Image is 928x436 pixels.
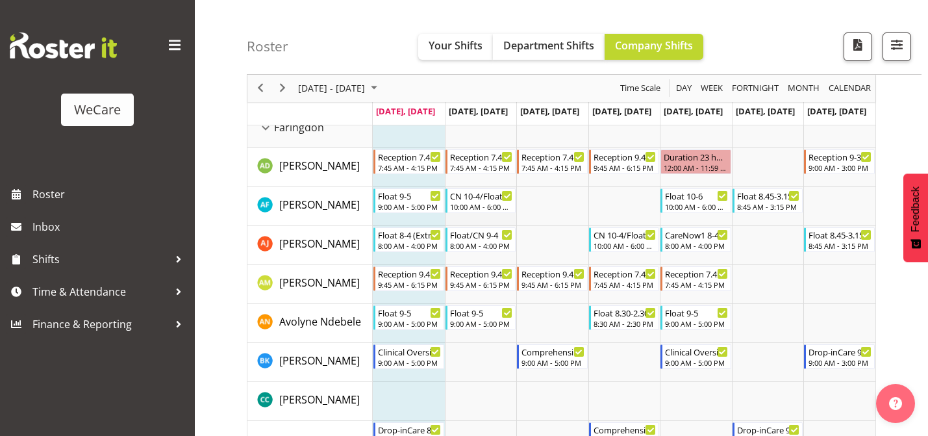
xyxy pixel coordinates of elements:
[378,306,441,319] div: Float 9-5
[450,201,513,212] div: 10:00 AM - 6:00 PM
[736,105,795,117] span: [DATE], [DATE]
[733,188,803,213] div: Alex Ferguson"s event - Float 8.45-3.15 Begin From Saturday, October 4, 2025 at 8:45:00 AM GMT+13...
[32,185,188,204] span: Roster
[664,162,728,173] div: 12:00 AM - 11:59 PM
[450,189,513,202] div: CN 10-4/Float
[378,228,441,241] div: Float 8-4 (Extra)
[699,81,725,97] button: Timeline Week
[517,149,588,174] div: Aleea Devenport"s event - Reception 7.45-4.15 Begin From Wednesday, October 1, 2025 at 7:45:00 AM...
[445,149,516,174] div: Aleea Devenport"s event - Reception 7.45-4.15 Begin From Tuesday, September 30, 2025 at 7:45:00 A...
[664,105,723,117] span: [DATE], [DATE]
[450,150,513,163] div: Reception 7.45-4.15
[503,38,594,53] span: Department Shifts
[32,250,169,269] span: Shifts
[445,305,516,330] div: Avolyne Ndebele"s event - Float 9-5 Begin From Tuesday, September 30, 2025 at 9:00:00 AM GMT+13:0...
[279,236,360,251] a: [PERSON_NAME]
[665,306,728,319] div: Float 9-5
[883,32,911,61] button: Filter Shifts
[521,279,584,290] div: 9:45 AM - 6:15 PM
[594,150,657,163] div: Reception 9.45-6.15
[618,81,663,97] button: Time Scale
[665,279,728,290] div: 7:45 AM - 4:15 PM
[450,279,513,290] div: 9:45 AM - 6:15 PM
[889,397,902,410] img: help-xxl-2.png
[74,100,121,120] div: WeCare
[517,344,588,369] div: Brian Ko"s event - Comprehensive Consult 9-5 Begin From Wednesday, October 1, 2025 at 9:00:00 AM ...
[664,150,728,163] div: Duration 23 hours - [PERSON_NAME]
[807,105,866,117] span: [DATE], [DATE]
[450,228,513,241] div: Float/CN 9-4
[589,305,660,330] div: Avolyne Ndebele"s event - Float 8.30-2.30 Begin From Thursday, October 2, 2025 at 8:30:00 AM GMT+...
[279,197,360,212] a: [PERSON_NAME]
[378,150,441,163] div: Reception 7.45-4.15
[809,228,872,241] div: Float 8.45-3.15
[737,423,800,436] div: Drop-inCare 9-3
[373,266,444,291] div: Antonia Mao"s event - Reception 9.45-6.15 Begin From Monday, September 29, 2025 at 9:45:00 AM GMT...
[279,158,360,173] a: [PERSON_NAME]
[279,275,360,290] a: [PERSON_NAME]
[786,81,821,97] span: Month
[279,353,360,368] a: [PERSON_NAME]
[786,81,822,97] button: Timeline Month
[731,81,780,97] span: Fortnight
[378,345,441,358] div: Clinical Oversight
[274,81,292,97] button: Next
[675,81,693,97] span: Day
[594,318,657,329] div: 8:30 AM - 2:30 PM
[450,240,513,251] div: 8:00 AM - 4:00 PM
[521,357,584,368] div: 9:00 AM - 5:00 PM
[445,227,516,252] div: Amy Johannsen"s event - Float/CN 9-4 Begin From Tuesday, September 30, 2025 at 8:00:00 AM GMT+13:...
[247,187,373,226] td: Alex Ferguson resource
[32,217,188,237] span: Inbox
[665,318,728,329] div: 9:00 AM - 5:00 PM
[903,173,928,262] button: Feedback - Show survey
[247,148,373,187] td: Aleea Devenport resource
[521,345,584,358] div: Comprehensive Consult 9-5
[592,105,651,117] span: [DATE], [DATE]
[619,81,662,97] span: Time Scale
[373,305,444,330] div: Avolyne Ndebele"s event - Float 9-5 Begin From Monday, September 29, 2025 at 9:00:00 AM GMT+13:00...
[279,314,361,329] span: Avolyne Ndebele
[521,267,584,280] div: Reception 9.45-6.15
[247,109,373,148] td: Faringdon resource
[594,162,657,173] div: 9:45 AM - 6:15 PM
[804,227,875,252] div: Amy Johannsen"s event - Float 8.45-3.15 Begin From Sunday, October 5, 2025 at 8:45:00 AM GMT+13:0...
[615,38,693,53] span: Company Shifts
[450,267,513,280] div: Reception 9.45-6.15
[660,227,731,252] div: Amy Johannsen"s event - CareNow1 8-4 Begin From Friday, October 3, 2025 at 8:00:00 AM GMT+13:00 E...
[665,228,728,241] div: CareNow1 8-4
[665,345,728,358] div: Clinical Oversight
[674,81,694,97] button: Timeline Day
[660,149,731,174] div: Aleea Devenport"s event - Duration 23 hours - Aleea Devenport Begin From Friday, October 3, 2025 ...
[271,75,294,102] div: next period
[665,189,728,202] div: Float 10-6
[804,149,875,174] div: Aleea Devenport"s event - Reception 9-3 Begin From Sunday, October 5, 2025 at 9:00:00 AM GMT+13:0...
[665,357,728,368] div: 9:00 AM - 5:00 PM
[32,314,169,334] span: Finance & Reporting
[373,149,444,174] div: Aleea Devenport"s event - Reception 7.45-4.15 Begin From Monday, September 29, 2025 at 7:45:00 AM...
[378,240,441,251] div: 8:00 AM - 4:00 PM
[297,81,366,97] span: [DATE] - [DATE]
[378,423,441,436] div: Drop-inCare 8-4
[809,162,872,173] div: 9:00 AM - 3:00 PM
[594,267,657,280] div: Reception 7.45-4.15
[247,226,373,265] td: Amy Johannsen resource
[699,81,724,97] span: Week
[378,189,441,202] div: Float 9-5
[378,357,441,368] div: 9:00 AM - 5:00 PM
[10,32,117,58] img: Rosterit website logo
[450,306,513,319] div: Float 9-5
[378,279,441,290] div: 9:45 AM - 6:15 PM
[589,266,660,291] div: Antonia Mao"s event - Reception 7.45-4.15 Begin From Thursday, October 2, 2025 at 7:45:00 AM GMT+...
[247,265,373,304] td: Antonia Mao resource
[827,81,872,97] span: calendar
[730,81,781,97] button: Fortnight
[827,81,873,97] button: Month
[589,149,660,174] div: Aleea Devenport"s event - Reception 9.45-6.15 Begin From Thursday, October 2, 2025 at 9:45:00 AM ...
[594,228,657,241] div: CN 10-4/Float
[418,34,493,60] button: Your Shifts
[449,105,508,117] span: [DATE], [DATE]
[737,189,800,202] div: Float 8.45-3.15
